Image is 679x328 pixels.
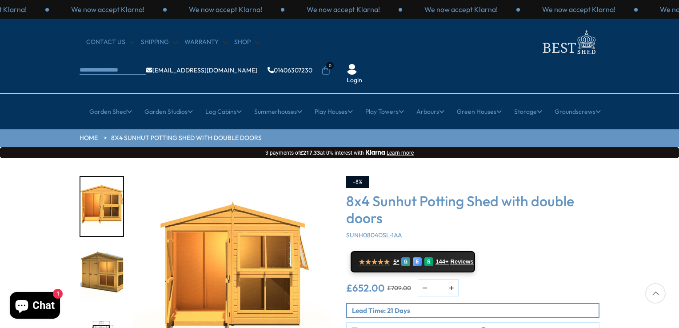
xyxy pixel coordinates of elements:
[234,38,260,47] a: Shop
[80,134,98,143] a: HOME
[555,100,601,123] a: Groundscrews
[307,4,380,14] p: We now accept Klarna!
[111,134,262,143] a: 8x4 Sunhut Potting Shed with double doors
[435,258,448,265] span: 144+
[167,4,284,14] div: 1 / 3
[351,251,475,272] a: ★★★★★ 5* G E R 144+ Reviews
[89,100,132,123] a: Garden Shed
[416,100,444,123] a: Arbours
[205,100,242,123] a: Log Cabins
[520,4,638,14] div: 1 / 3
[352,306,599,315] p: Lead Time: 21 Days
[321,66,330,75] a: 0
[387,285,411,291] del: £709.00
[514,100,542,123] a: Storage
[80,177,123,236] img: SunHut8x4000open_5d075815-eec9-4a7b-9913-f4fe3617865d_200x200.jpg
[424,4,498,14] p: We now accept Klarna!
[144,100,193,123] a: Garden Studios
[49,4,167,14] div: 3 / 3
[401,257,410,266] div: G
[80,246,124,307] div: 2 / 8
[402,4,520,14] div: 3 / 3
[189,4,262,14] p: We now accept Klarna!
[7,292,63,321] inbox-online-store-chat: Shopify online store chat
[542,4,615,14] p: We now accept Klarna!
[346,192,599,227] h3: 8x4 Sunhut Potting Shed with double doors
[86,38,134,47] a: CONTACT US
[80,176,124,237] div: 1 / 8
[451,258,474,265] span: Reviews
[346,176,369,188] div: -8%
[315,100,353,123] a: Play Houses
[346,231,402,239] span: SUNH0804DSL-1AA
[359,258,390,266] span: ★★★★★
[346,283,385,293] ins: £652.00
[141,38,178,47] a: Shipping
[284,4,402,14] div: 2 / 3
[413,257,422,266] div: E
[146,67,257,73] a: [EMAIL_ADDRESS][DOMAIN_NAME]
[365,100,404,123] a: Play Towers
[347,64,357,75] img: User Icon
[424,257,433,266] div: R
[347,76,362,85] a: Login
[326,62,334,69] span: 0
[71,4,144,14] p: We now accept Klarna!
[80,247,123,306] img: SunHut8x4-030_eaf14860-11e0-4513-b51d-7a982465f616_200x200.jpg
[184,38,228,47] a: Warranty
[268,67,312,73] a: 01406307230
[254,100,302,123] a: Summerhouses
[457,100,502,123] a: Green Houses
[537,28,599,56] img: logo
